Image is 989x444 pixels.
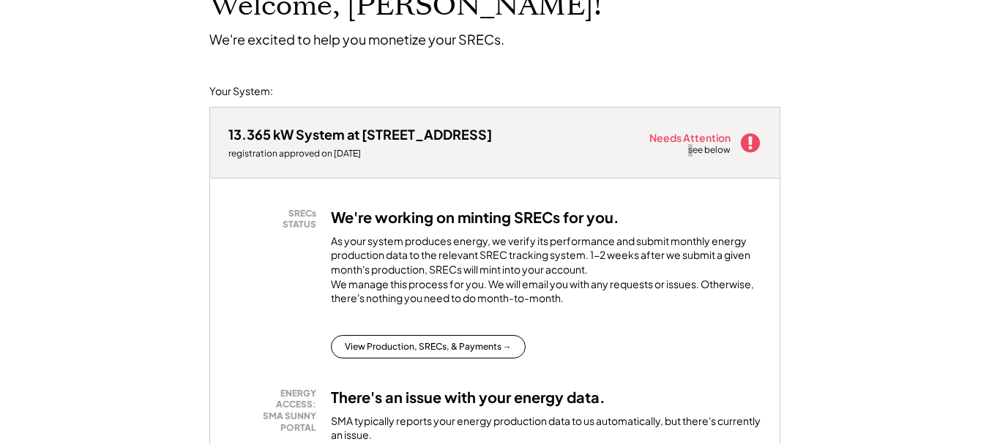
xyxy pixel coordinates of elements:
[331,208,619,227] h3: We're working on minting SRECs for you.
[228,126,492,143] div: 13.365 kW System at [STREET_ADDRESS]
[209,84,273,99] div: Your System:
[331,234,761,313] div: As your system produces energy, we verify its performance and submit monthly energy production da...
[331,414,761,443] div: SMA typically reports your energy production data to us automatically, but there's currently an i...
[688,144,732,157] div: see below
[236,388,316,433] div: ENERGY ACCESS: SMA SUNNY PORTAL
[228,148,492,159] div: registration approved on [DATE]
[331,388,605,407] h3: There's an issue with your energy data.
[236,208,316,230] div: SRECs STATUS
[331,335,526,358] button: View Production, SRECs, & Payments →
[649,132,732,143] div: Needs Attention
[209,31,504,48] div: We're excited to help you monetize your SRECs.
